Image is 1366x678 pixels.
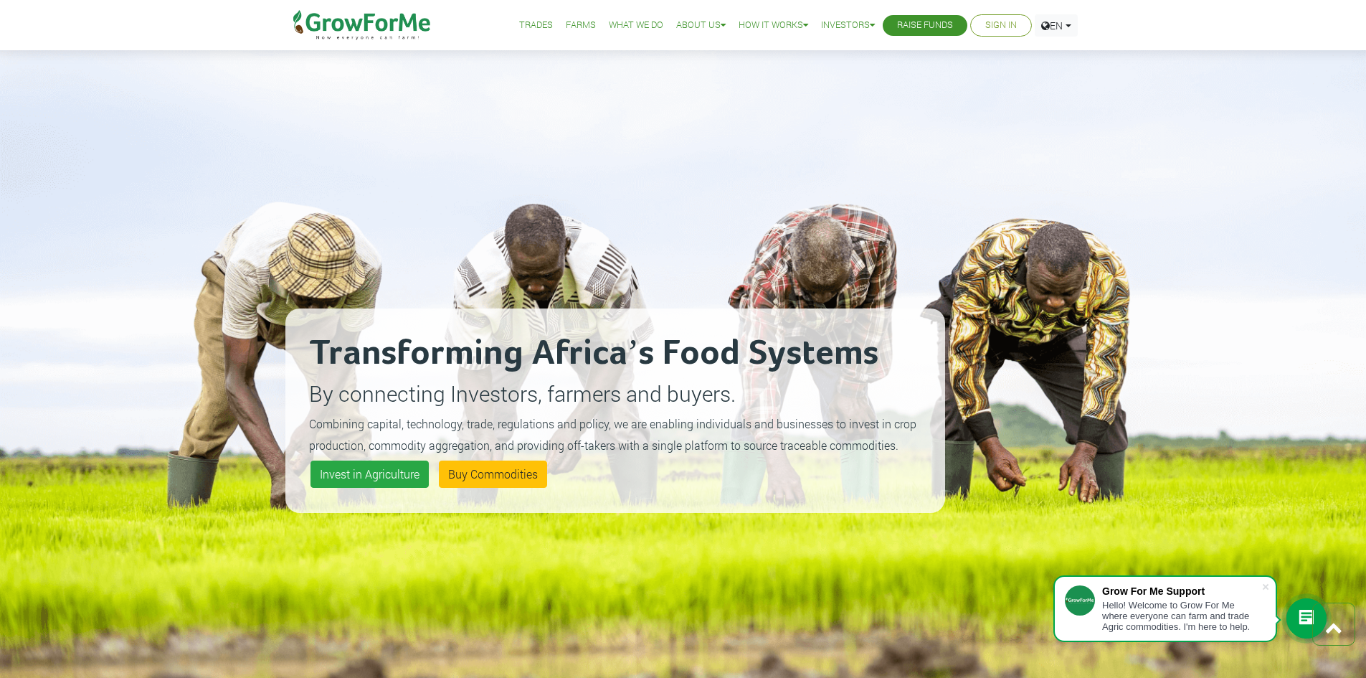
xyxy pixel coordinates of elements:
[309,332,921,375] h2: Transforming Africa’s Food Systems
[1102,600,1261,632] div: Hello! Welcome to Grow For Me where everyone can farm and trade Agric commodities. I'm here to help.
[309,377,921,410] p: By connecting Investors, farmers and buyers.
[519,18,553,33] a: Trades
[821,18,875,33] a: Investors
[310,461,429,488] a: Invest in Agriculture
[1035,14,1078,37] a: EN
[985,18,1017,33] a: Sign In
[1102,585,1261,597] div: Grow For Me Support
[897,18,953,33] a: Raise Funds
[566,18,596,33] a: Farms
[739,18,808,33] a: How it Works
[676,18,726,33] a: About Us
[439,461,547,488] a: Buy Commodities
[609,18,663,33] a: What We Do
[309,416,916,453] small: Combining capital, technology, trade, regulations and policy, we are enabling individuals and bus...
